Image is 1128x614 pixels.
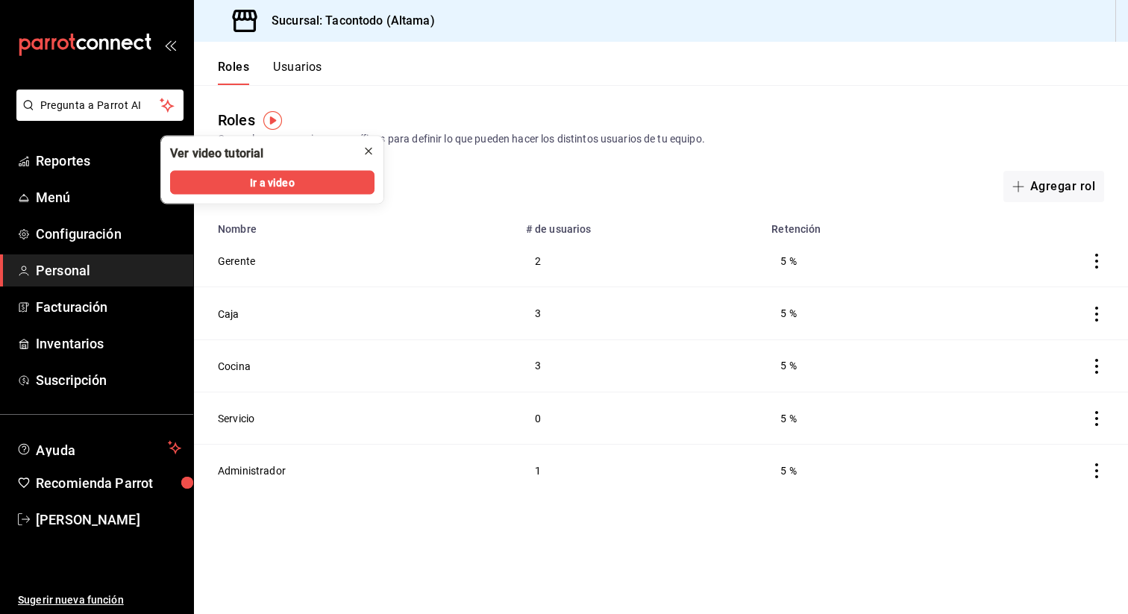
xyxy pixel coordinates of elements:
[263,111,282,130] img: Tooltip marker
[1089,463,1104,478] button: actions
[218,411,254,426] button: Servicio
[36,260,181,281] span: Personal
[357,140,380,163] button: close
[218,254,255,269] button: Gerente
[36,439,162,457] span: Ayuda
[517,214,763,235] th: # de usuarios
[1089,359,1104,374] button: actions
[218,109,255,131] div: Roles
[762,392,961,444] td: 5 %
[1089,411,1104,426] button: actions
[218,60,249,85] button: Roles
[218,463,286,478] button: Administrador
[170,171,375,195] button: Ir a video
[194,214,517,235] th: Nombre
[218,131,1104,147] div: Crea roles con permisos específicos para definir lo que pueden hacer los distintos usuarios de tu...
[36,510,181,530] span: [PERSON_NAME]
[762,445,961,497] td: 5 %
[36,370,181,390] span: Suscripción
[164,39,176,51] button: open_drawer_menu
[218,359,251,374] button: Cocina
[1003,171,1104,202] button: Agregar rol
[762,287,961,339] td: 5 %
[273,60,322,85] button: Usuarios
[517,235,763,287] td: 2
[36,333,181,354] span: Inventarios
[36,224,181,244] span: Configuración
[517,392,763,444] td: 0
[250,175,294,190] span: Ir a video
[10,108,184,124] a: Pregunta a Parrot AI
[18,592,181,608] span: Sugerir nueva función
[517,339,763,392] td: 3
[40,98,160,113] span: Pregunta a Parrot AI
[260,12,435,30] h3: Sucursal: Tacontodo (Altama)
[36,187,181,207] span: Menú
[517,287,763,339] td: 3
[1089,307,1104,322] button: actions
[517,445,763,497] td: 1
[16,90,184,121] button: Pregunta a Parrot AI
[218,60,322,85] div: navigation tabs
[762,339,961,392] td: 5 %
[36,473,181,493] span: Recomienda Parrot
[36,297,181,317] span: Facturación
[36,151,181,171] span: Reportes
[1089,254,1104,269] button: actions
[762,235,961,287] td: 5 %
[218,307,239,322] button: Caja
[170,145,263,162] div: Ver video tutorial
[762,214,961,235] th: Retención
